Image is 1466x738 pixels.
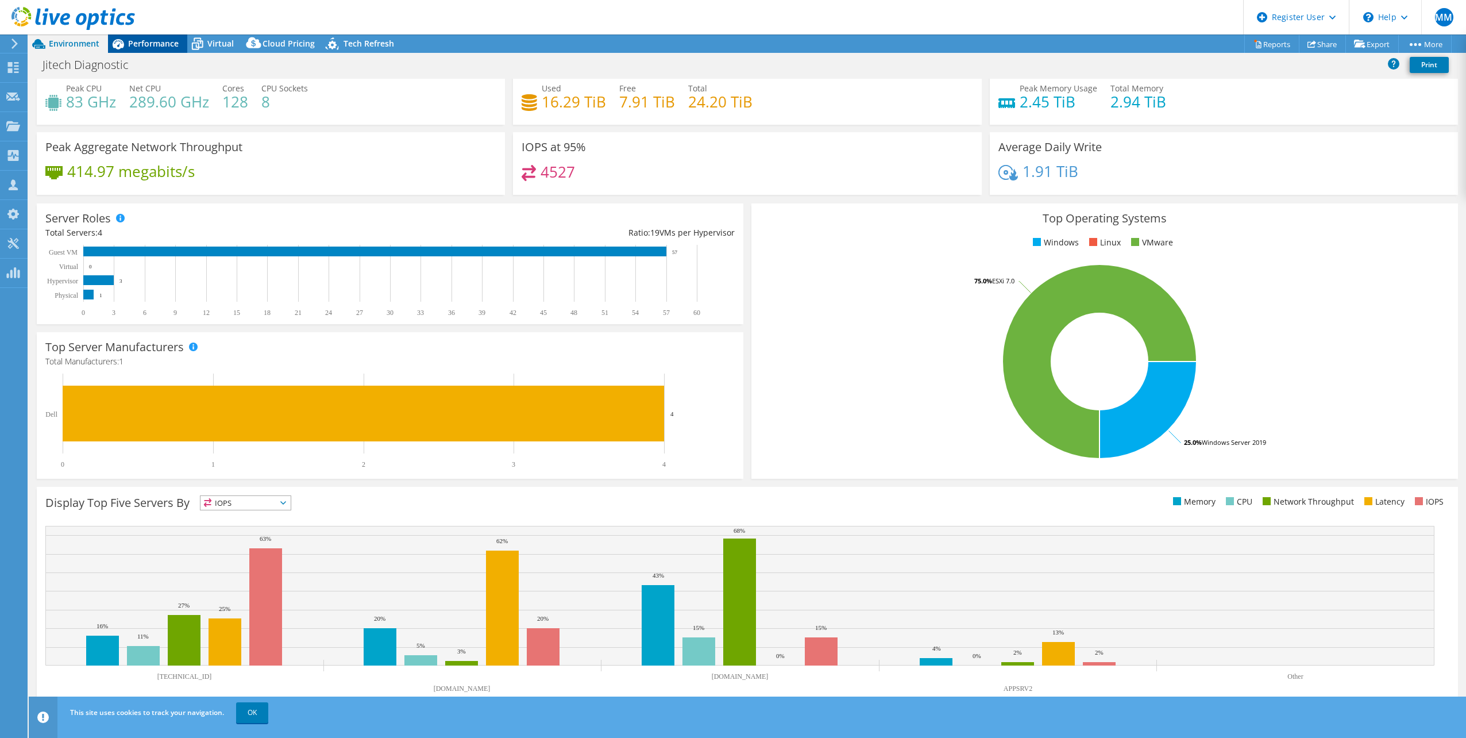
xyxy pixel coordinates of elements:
span: Free [619,83,636,94]
text: 0 [61,460,64,468]
li: Windows [1030,236,1079,249]
text: 42 [510,309,516,317]
text: Other [1287,672,1303,681]
h3: IOPS at 95% [522,141,586,153]
text: 4 [670,410,674,417]
span: IOPS [200,496,291,510]
a: Print [1410,57,1449,73]
text: [DOMAIN_NAME] [712,672,769,681]
span: Environment [49,38,99,49]
span: 4 [98,227,102,238]
text: APPSRV2 [1004,685,1032,693]
text: 20% [537,615,549,622]
text: Guest VM [49,248,78,256]
span: Used [542,83,561,94]
text: 1 [99,293,102,298]
h3: Server Roles [45,212,111,225]
div: Total Servers: [45,226,390,239]
h4: 4527 [541,166,575,178]
a: Share [1299,35,1346,53]
text: 57 [663,309,670,317]
text: Dell [45,410,57,418]
h4: 128 [222,95,248,108]
text: 0 [89,264,92,270]
h4: 16.29 TiB [542,95,606,108]
h4: 2.94 TiB [1110,95,1166,108]
text: 3 [112,309,115,317]
svg: \n [1363,12,1374,22]
span: Total Memory [1110,83,1163,94]
h4: Total Manufacturers: [45,355,735,368]
a: More [1398,35,1452,53]
text: 15% [693,624,704,631]
h3: Top Server Manufacturers [45,341,184,353]
tspan: ESXi 7.0 [992,276,1014,285]
text: 30 [387,309,393,317]
text: 54 [632,309,639,317]
text: 62% [496,537,508,544]
text: 15 [233,309,240,317]
span: Peak Memory Usage [1020,83,1097,94]
text: 0% [776,652,785,659]
text: 9 [173,309,177,317]
text: 5% [416,642,425,649]
text: 3 [119,278,122,284]
li: Network Throughput [1260,495,1354,508]
h4: 1.91 TiB [1023,165,1078,178]
text: 0% [973,652,981,659]
text: 12 [203,309,210,317]
span: CPU Sockets [261,83,308,94]
text: 6 [143,309,146,317]
span: Cloud Pricing [263,38,315,49]
text: 1 [211,460,215,468]
h4: 289.60 GHz [129,95,209,108]
h3: Peak Aggregate Network Throughput [45,141,242,153]
text: Hypervisor [47,277,78,285]
span: Net CPU [129,83,161,94]
h4: 83 GHz [66,95,116,108]
text: 33 [417,309,424,317]
text: [TECHNICAL_ID] [157,672,212,681]
text: 63% [260,535,271,542]
span: MM [1435,8,1453,26]
li: Linux [1086,236,1121,249]
text: 48 [570,309,577,317]
h4: 8 [261,95,308,108]
tspan: 75.0% [974,276,992,285]
text: 3 [512,460,515,468]
text: 21 [295,309,302,317]
text: 27 [356,309,363,317]
text: 2% [1013,649,1022,656]
text: 13% [1052,629,1064,636]
text: 27% [178,602,190,609]
text: 60 [693,309,700,317]
tspan: Windows Server 2019 [1202,438,1266,447]
li: IOPS [1412,495,1444,508]
span: Cores [222,83,244,94]
span: This site uses cookies to track your navigation. [70,708,224,717]
li: Latency [1361,495,1405,508]
text: 51 [601,309,608,317]
span: Total [688,83,707,94]
text: 15% [815,624,827,631]
h3: Average Daily Write [998,141,1102,153]
text: 25% [219,605,230,612]
text: 20% [374,615,385,622]
li: VMware [1128,236,1173,249]
a: OK [236,702,268,723]
li: Memory [1170,495,1216,508]
text: 11% [137,633,149,640]
a: Reports [1244,35,1299,53]
h4: 2.45 TiB [1020,95,1097,108]
text: 2 [362,460,365,468]
h4: 7.91 TiB [619,95,675,108]
h3: Top Operating Systems [760,212,1449,225]
h4: 24.20 TiB [688,95,753,108]
text: 3% [457,648,466,655]
li: CPU [1223,495,1252,508]
tspan: 25.0% [1184,438,1202,447]
h1: Jitech Diagnostic [37,59,146,71]
span: Performance [128,38,179,49]
span: 19 [650,227,659,238]
text: 45 [540,309,547,317]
